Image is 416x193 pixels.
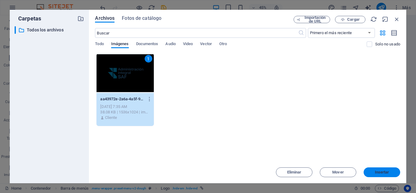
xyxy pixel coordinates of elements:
p: Cliente [105,115,117,120]
p: Carpetas [15,15,41,23]
i: Cerrar [393,16,400,23]
button: Importación de URL [294,16,330,23]
span: Imágenes [111,40,129,49]
div: [DATE] 7:35 AM [100,104,150,109]
span: Audio [165,40,175,49]
span: Todo [95,40,104,49]
button: Insertar [364,167,400,177]
button: Eliminar [276,167,312,177]
span: Importación de URL [303,16,327,23]
button: Mover [320,167,356,177]
p: Todos los archivos [27,27,73,34]
span: Documentos [136,40,158,49]
span: Vector [200,40,212,49]
i: Crear carpeta [77,15,84,22]
span: Insertar [375,170,389,174]
span: Archivos [95,15,115,22]
span: Mover [332,170,344,174]
span: Fotos de catálogo [122,15,161,22]
i: Volver a cargar [370,16,377,23]
button: Cargar [335,16,365,23]
input: Buscar [95,28,298,38]
p: Solo muestra los archivos que no están usándose en el sitio web. Los archivos añadidos durante es... [375,41,400,47]
p: aa43972e-2a6a-4a5f-9d46-6a7a5dd47d15-PkoneM2n3dx2GWtxrzV3qQ.jpeg [100,96,144,102]
div: 1 [145,55,152,63]
span: Otro [219,40,227,49]
span: Eliminar [287,170,301,174]
i: Minimizar [382,16,389,23]
div: ​ [15,26,16,34]
div: 38.08 KB | 1536x1024 | image/jpeg [100,109,150,115]
span: Cargar [347,18,360,21]
span: Video [183,40,193,49]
